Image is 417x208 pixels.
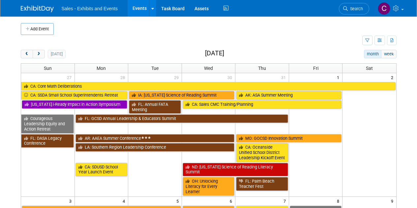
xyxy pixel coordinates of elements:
[129,100,181,114] a: FL: Annual FATA Meeting
[336,73,342,81] span: 1
[173,73,182,81] span: 29
[229,197,235,205] span: 6
[21,134,74,148] a: FL: DASA Legacy Conference
[339,3,369,15] a: Search
[69,197,74,205] span: 3
[22,100,128,109] a: [US_STATE] i-Ready Impact in Action Symposium
[129,91,234,100] a: IA: [US_STATE] Science of Reading Summit
[120,73,128,81] span: 28
[21,82,396,91] a: CA: Core Math Deliberations
[381,50,396,58] button: week
[258,66,266,71] span: Thu
[151,66,159,71] span: Tue
[21,91,128,100] a: CA: SSDA Small School Superintendents Retreat
[62,6,118,11] span: Sales - Exhibits and Events
[236,91,342,100] a: AK: ASA Summer Meeting
[366,66,373,71] span: Sat
[236,177,288,191] a: FL: Palm Beach Teacher Fest
[336,197,342,205] span: 8
[236,143,288,162] a: CA: Oceanside Unified School District Leadership Kickoff Event
[176,197,182,205] span: 5
[183,100,342,109] a: CA: Sales CMC Training/Planning
[48,50,65,58] button: [DATE]
[281,73,289,81] span: 31
[204,66,213,71] span: Wed
[75,134,235,143] a: AR: AAEA Summer Conference
[97,66,106,71] span: Mon
[75,163,128,176] a: CA: SDUSD School Year Launch Event
[21,114,74,133] a: Courageous Leadership Equity and Action Retreat
[205,50,224,57] h2: [DATE]
[122,197,128,205] span: 4
[227,73,235,81] span: 30
[364,50,381,58] button: month
[21,6,54,12] img: ExhibitDay
[348,6,363,11] span: Search
[283,197,289,205] span: 7
[378,2,390,15] img: Christine Lurz
[313,66,318,71] span: Fri
[75,143,235,152] a: LA: Southern Region Leadership Conference
[183,163,288,176] a: ND: [US_STATE] Science of Reading Literacy Summit
[21,50,33,58] button: prev
[390,197,396,205] span: 9
[66,73,74,81] span: 27
[183,177,235,196] a: OH: Unlocking Literacy for Every Learner
[21,23,54,35] button: Add Event
[75,114,288,123] a: FL: GCSD Annual Leadership & Educators Summit
[390,73,396,81] span: 2
[44,66,52,71] span: Sun
[33,50,45,58] button: next
[236,134,342,143] a: MO: GOCSD Innovation Summit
